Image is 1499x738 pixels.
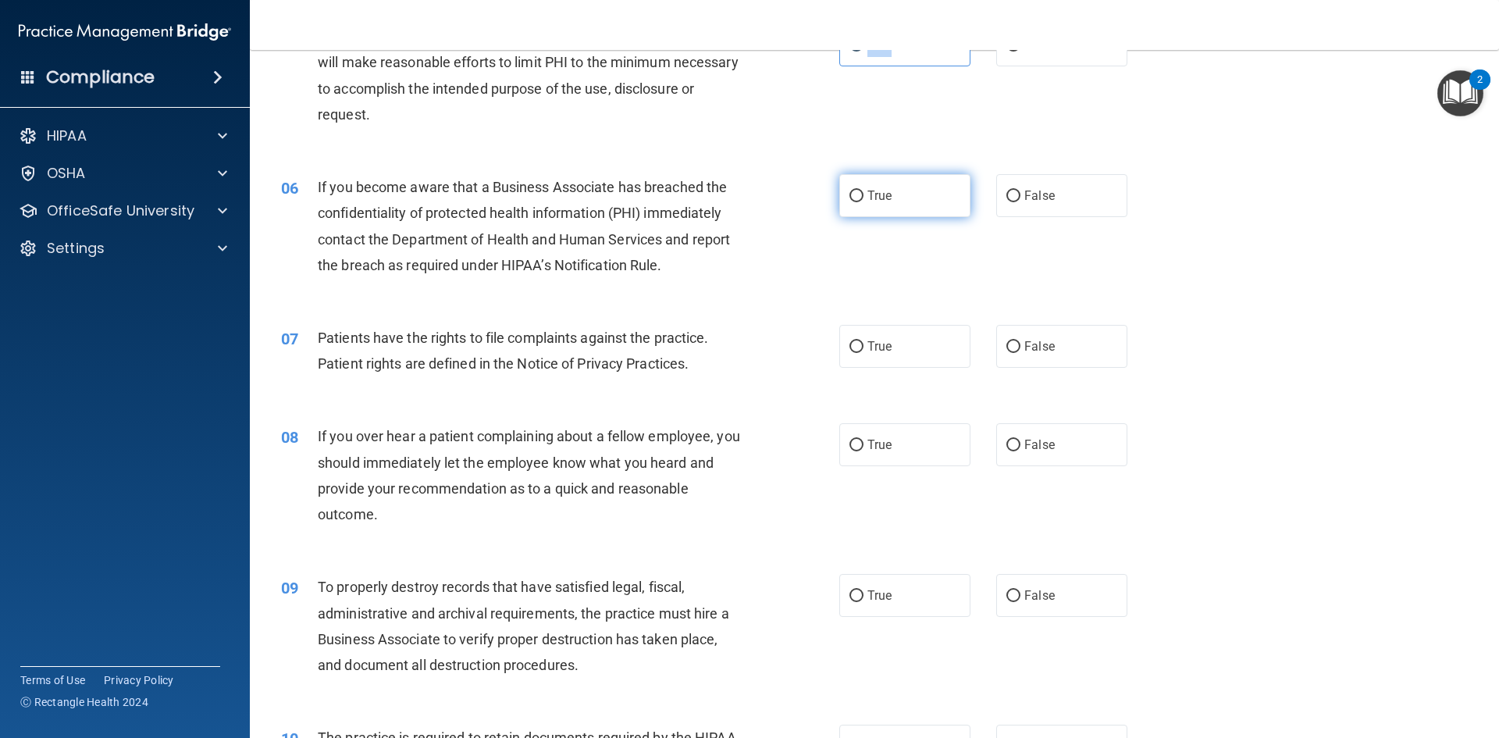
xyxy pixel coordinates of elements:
input: False [1006,191,1020,202]
a: OfficeSafe University [19,201,227,220]
a: HIPAA [19,127,227,145]
span: True [867,339,892,354]
a: Terms of Use [20,672,85,688]
span: If you become aware that a Business Associate has breached the confidentiality of protected healt... [318,179,730,273]
p: OfficeSafe University [47,201,194,220]
span: 08 [281,428,298,447]
div: 2 [1477,80,1483,100]
input: False [1006,341,1020,353]
span: False [1024,188,1055,203]
input: True [849,341,863,353]
input: False [1006,590,1020,602]
p: HIPAA [47,127,87,145]
span: 07 [281,330,298,348]
a: Privacy Policy [104,672,174,688]
p: Settings [47,239,105,258]
button: Open Resource Center, 2 new notifications [1437,70,1483,116]
input: True [849,191,863,202]
span: False [1024,437,1055,452]
span: To properly destroy records that have satisfied legal, fiscal, administrative and archival requir... [318,579,729,673]
span: 09 [281,579,298,597]
input: True [849,590,863,602]
span: False [1024,339,1055,354]
a: OSHA [19,164,227,183]
span: Patients have the rights to file complaints against the practice. Patient rights are defined in t... [318,330,709,372]
span: The Minimum Necessary Rule means that when disclosing PHI, you will make reasonable efforts to li... [318,28,740,123]
p: OSHA [47,164,86,183]
h4: Compliance [46,66,155,88]
input: True [849,440,863,451]
span: Ⓒ Rectangle Health 2024 [20,694,148,710]
img: PMB logo [19,16,231,48]
span: True [867,588,892,603]
input: False [1006,440,1020,451]
span: False [1024,588,1055,603]
span: True [867,437,892,452]
span: If you over hear a patient complaining about a fellow employee, you should immediately let the em... [318,428,740,522]
a: Settings [19,239,227,258]
span: 06 [281,179,298,198]
span: True [867,188,892,203]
